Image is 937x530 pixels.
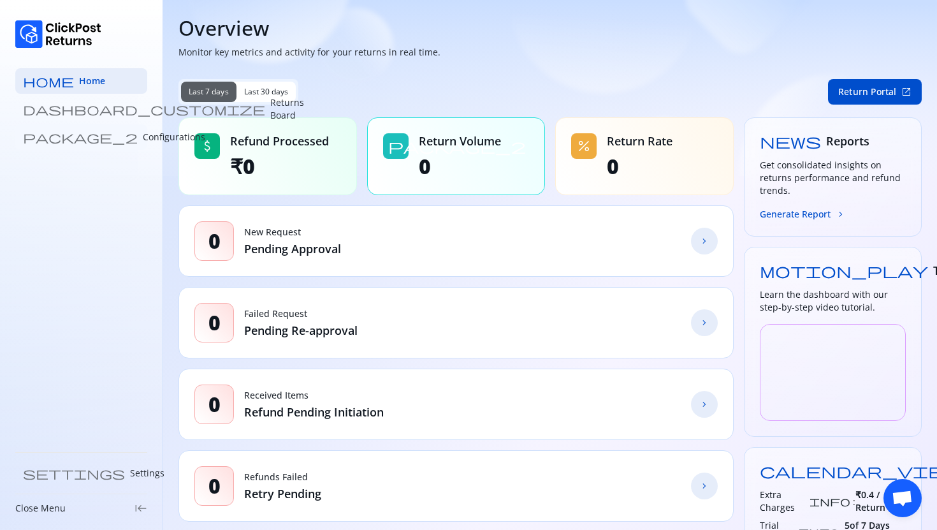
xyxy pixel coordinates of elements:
[244,226,341,239] p: New Request
[760,489,807,514] h3: Extra Charges
[244,471,321,483] p: Refunds Failed
[691,473,718,499] a: chevron_forward
[143,131,205,144] p: Configurations
[15,68,147,94] a: home Home
[208,228,221,254] span: 0
[699,236,709,246] span: chevron_forward
[419,133,501,149] span: Return Volume
[691,391,718,418] a: chevron_forward
[828,79,922,105] button: Return Portalopen_in_new
[15,502,66,515] p: Close Menu
[178,46,922,59] p: Monitor key metrics and activity for your returns in real time.
[244,87,289,97] span: Last 30 days
[15,502,147,515] div: Close Menukeyboard_tab_rtl
[23,103,265,115] span: dashboard_customize
[208,392,221,417] span: 0
[826,133,869,149] span: Reports
[23,131,138,144] span: package_2
[79,75,105,87] span: Home
[699,399,709,409] span: chevron_forward
[178,15,922,41] h1: Overview
[244,241,341,256] p: Pending Approval
[699,318,709,328] span: chevron_forward
[270,96,304,122] p: Returns Board
[760,133,821,149] span: news
[208,310,221,335] span: 0
[244,307,358,320] p: Failed Request
[134,502,147,515] span: keyboard_tab_rtl
[760,263,928,278] span: motion_play
[691,228,718,254] a: chevron_forward
[236,82,296,102] button: Last 30 days
[607,154,672,179] span: 0
[576,138,592,154] span: percent
[244,486,321,501] p: Retry Pending
[901,87,912,97] span: open_in_new
[244,389,384,402] p: Received Items
[208,473,221,499] span: 0
[760,159,906,197] h3: Get consolidated insights on returns performance and refund trends.
[760,324,906,421] iframe: YouTube video player
[855,489,906,514] span: ₹0.4 / Return
[200,138,215,154] span: attach_money
[883,479,922,517] div: Open chat
[607,133,672,149] span: Return Rate
[836,209,846,219] span: chevron_forward
[181,82,236,102] button: Last 7 days
[760,288,906,314] h3: Learn the dashboard with our step-by-step video tutorial.
[760,207,846,221] button: Generate Reportchevron_forward
[230,154,329,179] span: ₹0
[760,489,855,514] div: :
[388,138,526,154] span: package_2
[810,496,850,506] span: info
[130,467,164,480] p: Settings
[15,124,147,150] a: package_2 Configurations
[189,87,229,97] span: Last 7 days
[230,133,329,149] span: Refund Processed
[15,20,101,48] img: Logo
[15,96,147,122] a: dashboard_customize Returns Board
[419,154,501,179] span: 0
[699,481,709,491] span: chevron_forward
[15,460,147,486] a: settings Settings
[244,404,384,420] p: Refund Pending Initiation
[23,75,74,87] span: home
[23,467,125,480] span: settings
[244,323,358,338] p: Pending Re-approval
[691,309,718,336] a: chevron_forward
